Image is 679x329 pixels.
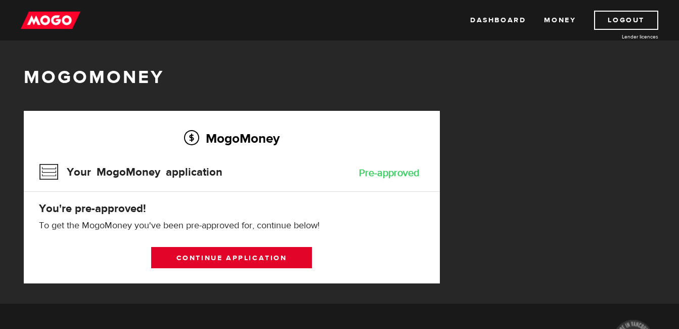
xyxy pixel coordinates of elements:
[39,128,425,149] h2: MogoMoney
[470,11,526,30] a: Dashboard
[594,11,658,30] a: Logout
[39,220,425,232] p: To get the MogoMoney you've been pre-approved for, continue below!
[21,11,80,30] img: mogo_logo-11ee424be714fa7cbb0f0f49df9e16ec.png
[39,159,222,185] h3: Your MogoMoney application
[151,247,312,268] a: Continue application
[582,33,658,40] a: Lender licences
[359,168,420,178] div: Pre-approved
[544,11,576,30] a: Money
[39,201,425,216] h4: You're pre-approved!
[24,67,656,88] h1: MogoMoney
